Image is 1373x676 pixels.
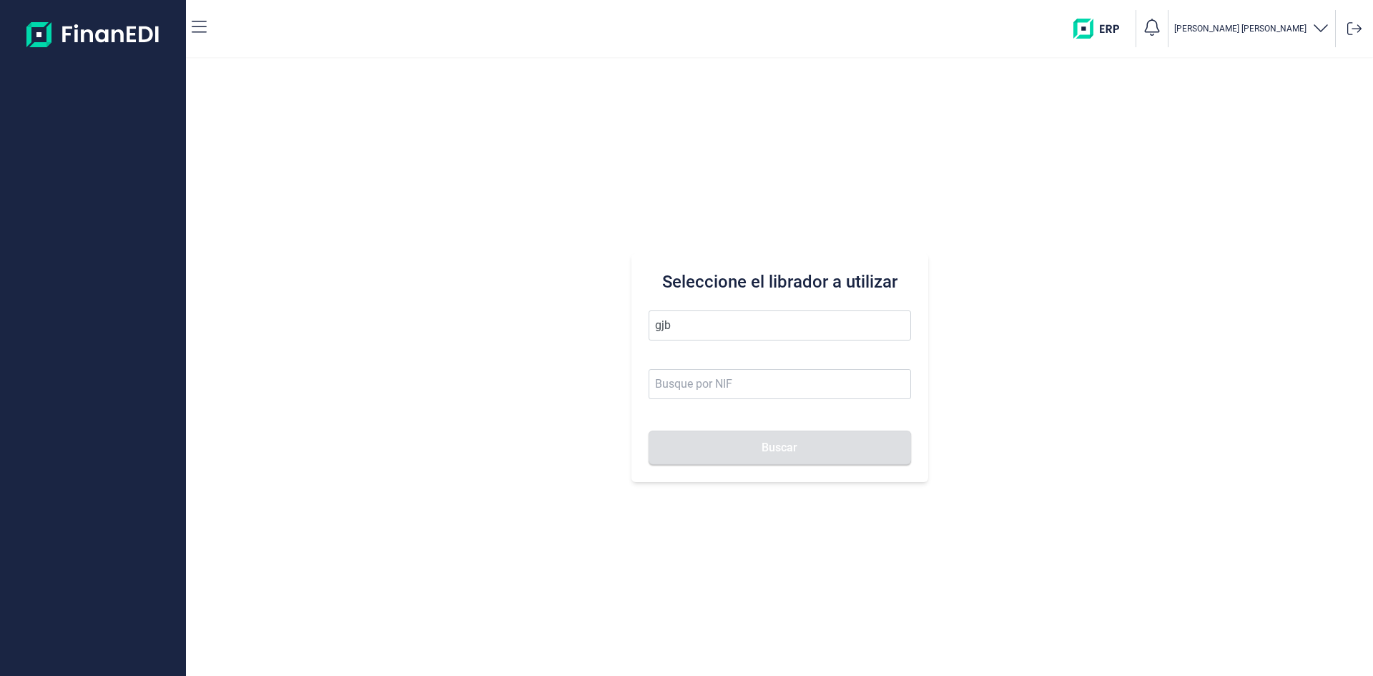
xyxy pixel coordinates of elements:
span: Buscar [762,442,797,453]
img: erp [1073,19,1130,39]
h3: Seleccione el librador a utilizar [649,270,911,293]
input: Seleccione la razón social [649,310,911,341]
button: [PERSON_NAME] [PERSON_NAME] [1174,19,1329,39]
p: [PERSON_NAME] [PERSON_NAME] [1174,23,1306,34]
input: Busque por NIF [649,369,911,399]
img: Logo de aplicación [26,11,160,57]
button: Buscar [649,431,911,465]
